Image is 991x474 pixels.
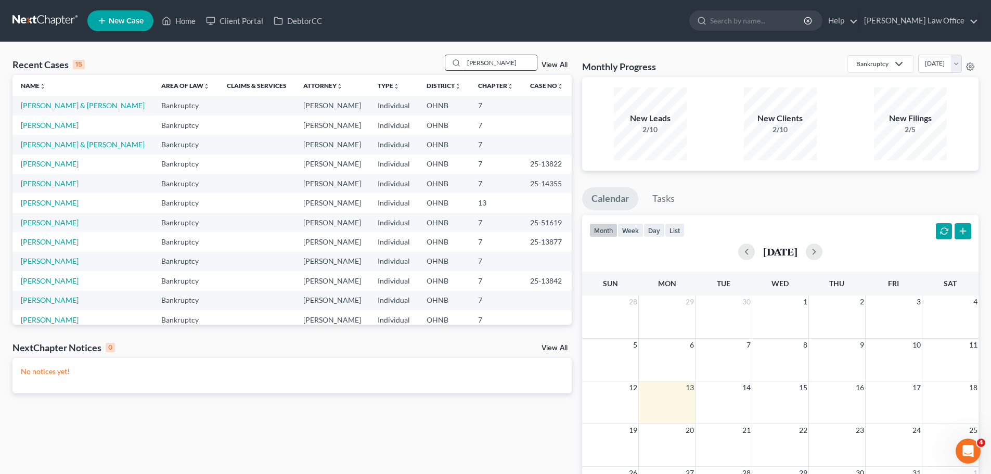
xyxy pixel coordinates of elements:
[73,60,85,69] div: 15
[21,366,563,377] p: No notices yet!
[21,121,79,130] a: [PERSON_NAME]
[418,135,469,154] td: OHNB
[12,58,85,71] div: Recent Cases
[369,174,418,193] td: Individual
[470,271,522,290] td: 7
[874,124,947,135] div: 2/5
[369,155,418,174] td: Individual
[295,271,369,290] td: [PERSON_NAME]
[393,83,400,89] i: unfold_more
[522,271,572,290] td: 25-13842
[856,59,889,68] div: Bankruptcy
[153,232,218,251] td: Bankruptcy
[859,296,865,308] span: 2
[418,252,469,271] td: OHNB
[628,296,638,308] span: 28
[956,439,981,464] iframe: Intercom live chat
[916,296,922,308] span: 3
[369,193,418,212] td: Individual
[470,213,522,232] td: 7
[522,155,572,174] td: 25-13822
[911,339,922,351] span: 10
[40,83,46,89] i: unfold_more
[763,246,797,257] h2: [DATE]
[21,218,79,227] a: [PERSON_NAME]
[582,187,638,210] a: Calendar
[464,55,537,70] input: Search by name...
[21,101,145,110] a: [PERSON_NAME] & [PERSON_NAME]
[603,279,618,288] span: Sun
[369,135,418,154] td: Individual
[21,296,79,304] a: [PERSON_NAME]
[859,339,865,351] span: 9
[201,11,268,30] a: Client Portal
[582,60,656,73] h3: Monthly Progress
[295,232,369,251] td: [PERSON_NAME]
[12,341,115,354] div: NextChapter Notices
[153,155,218,174] td: Bankruptcy
[689,339,695,351] span: 6
[874,112,947,124] div: New Filings
[972,296,979,308] span: 4
[741,296,752,308] span: 30
[470,96,522,115] td: 7
[418,193,469,212] td: OHNB
[685,424,695,437] span: 20
[369,252,418,271] td: Individual
[470,193,522,212] td: 13
[470,252,522,271] td: 7
[470,116,522,135] td: 7
[418,310,469,329] td: OHNB
[295,213,369,232] td: [PERSON_NAME]
[418,116,469,135] td: OHNB
[418,155,469,174] td: OHNB
[106,343,115,352] div: 0
[470,174,522,193] td: 7
[153,116,218,135] td: Bankruptcy
[741,381,752,394] span: 14
[153,310,218,329] td: Bankruptcy
[337,83,343,89] i: unfold_more
[418,291,469,310] td: OHNB
[153,271,218,290] td: Bankruptcy
[888,279,899,288] span: Fri
[21,257,79,265] a: [PERSON_NAME]
[632,339,638,351] span: 5
[823,11,858,30] a: Help
[507,83,513,89] i: unfold_more
[418,96,469,115] td: OHNB
[771,279,789,288] span: Wed
[470,291,522,310] td: 7
[218,75,295,96] th: Claims & Services
[268,11,327,30] a: DebtorCC
[658,279,676,288] span: Mon
[21,198,79,207] a: [PERSON_NAME]
[369,213,418,232] td: Individual
[944,279,957,288] span: Sat
[542,344,568,352] a: View All
[855,424,865,437] span: 23
[522,232,572,251] td: 25-13877
[470,135,522,154] td: 7
[522,174,572,193] td: 25-14355
[369,291,418,310] td: Individual
[744,112,817,124] div: New Clients
[614,124,687,135] div: 2/10
[744,124,817,135] div: 2/10
[418,174,469,193] td: OHNB
[295,252,369,271] td: [PERSON_NAME]
[628,424,638,437] span: 19
[295,96,369,115] td: [PERSON_NAME]
[378,82,400,89] a: Typeunfold_more
[455,83,461,89] i: unfold_more
[369,116,418,135] td: Individual
[798,424,808,437] span: 22
[968,339,979,351] span: 11
[855,381,865,394] span: 16
[21,140,145,149] a: [PERSON_NAME] & [PERSON_NAME]
[802,339,808,351] span: 8
[829,279,844,288] span: Thu
[968,381,979,394] span: 18
[977,439,985,447] span: 4
[153,193,218,212] td: Bankruptcy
